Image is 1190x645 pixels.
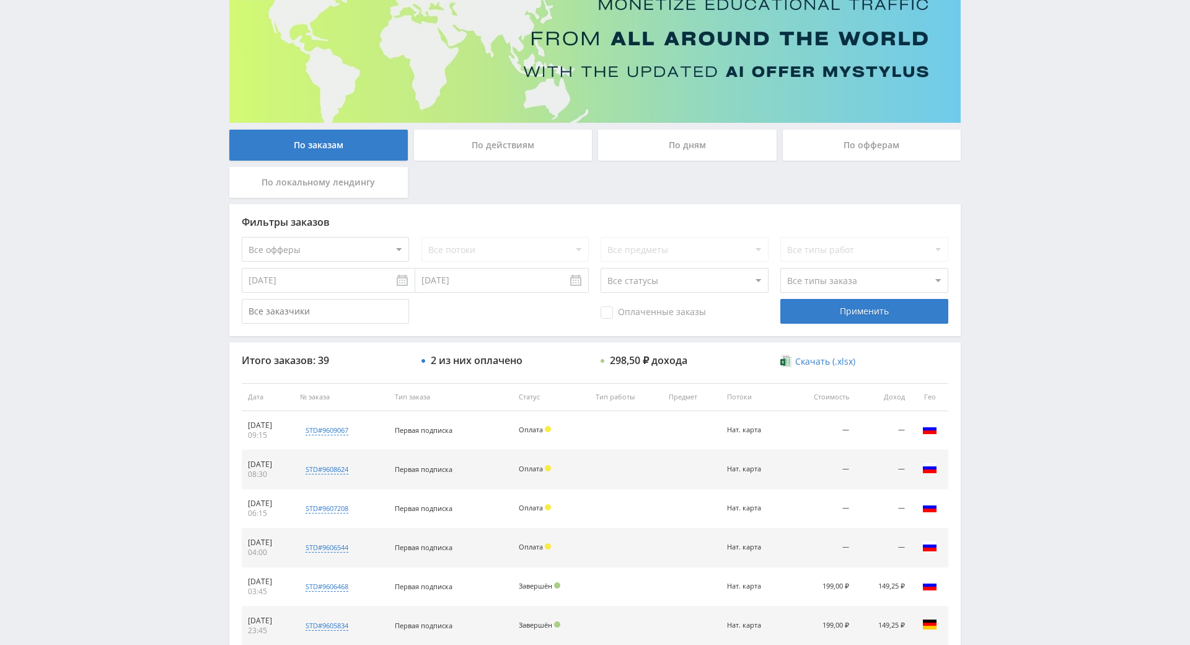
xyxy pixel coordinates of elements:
span: Холд [545,426,551,432]
div: 2 из них оплачено [431,355,522,366]
td: — [855,411,911,450]
img: rus.png [922,539,937,554]
span: Холд [545,504,551,510]
a: Скачать (.xlsx) [780,355,855,368]
td: — [855,489,911,528]
th: Потоки [721,383,787,411]
div: Итого заказов: 39 [242,355,409,366]
img: deu.png [922,617,937,632]
div: 09:15 [248,430,288,440]
div: [DATE] [248,499,288,509]
th: Доход [855,383,911,411]
div: std#9607208 [306,504,348,514]
span: Первая подписка [395,465,452,474]
img: rus.png [922,461,937,476]
div: [DATE] [248,577,288,587]
div: 06:15 [248,509,288,518]
div: По действиям [414,130,593,161]
div: Нат. карта [727,426,781,434]
span: Первая подписка [395,582,452,591]
div: [DATE] [248,538,288,548]
div: Нат. карта [727,543,781,551]
th: № заказа [294,383,389,411]
th: Стоимость [787,383,855,411]
div: [DATE] [248,616,288,626]
div: Фильтры заказов [242,216,948,228]
div: По заказам [229,130,408,161]
div: Нат. карта [727,621,781,629]
div: По офферам [783,130,961,161]
th: Гео [911,383,948,411]
span: Первая подписка [395,621,452,630]
td: 149,25 ₽ [855,567,911,607]
th: Предмет [663,383,721,411]
span: Оплата [519,503,543,512]
span: Оплата [519,425,543,434]
td: — [855,450,911,489]
div: Применить [780,299,948,324]
img: rus.png [922,578,937,593]
div: std#9606468 [306,582,348,592]
td: — [787,411,855,450]
th: Статус [513,383,589,411]
td: — [787,528,855,567]
span: Холд [545,465,551,471]
span: Подтвержден [554,621,560,628]
img: xlsx [780,355,791,367]
span: Скачать (.xlsx) [795,357,855,367]
span: Подтвержден [554,582,560,589]
div: Нат. карта [727,504,781,512]
div: 298,50 ₽ дохода [610,355,687,366]
td: — [787,450,855,489]
div: 23:45 [248,626,288,636]
div: [DATE] [248,460,288,469]
span: Оплаченные заказы [601,306,706,319]
span: Оплата [519,542,543,551]
div: 08:30 [248,469,288,479]
td: 199,00 ₽ [787,567,855,607]
span: Первая подписка [395,543,452,552]
div: По дням [598,130,777,161]
span: Оплата [519,464,543,473]
th: Дата [242,383,294,411]
span: Первая подписка [395,425,452,435]
div: Нат. карта [727,582,781,590]
span: Холд [545,543,551,549]
td: — [855,528,911,567]
div: 03:45 [248,587,288,597]
div: По локальному лендингу [229,167,408,198]
div: [DATE] [248,420,288,430]
div: std#9609067 [306,425,348,435]
div: std#9608624 [306,465,348,474]
img: rus.png [922,422,937,437]
div: Нат. карта [727,465,781,473]
div: std#9606544 [306,543,348,553]
div: std#9605834 [306,621,348,631]
span: Завершён [519,620,552,629]
span: Первая подписка [395,504,452,513]
span: Завершён [519,581,552,590]
div: 04:00 [248,548,288,558]
td: — [787,489,855,528]
th: Тип заказа [389,383,513,411]
img: rus.png [922,500,937,515]
input: Все заказчики [242,299,409,324]
th: Тип работы [589,383,663,411]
